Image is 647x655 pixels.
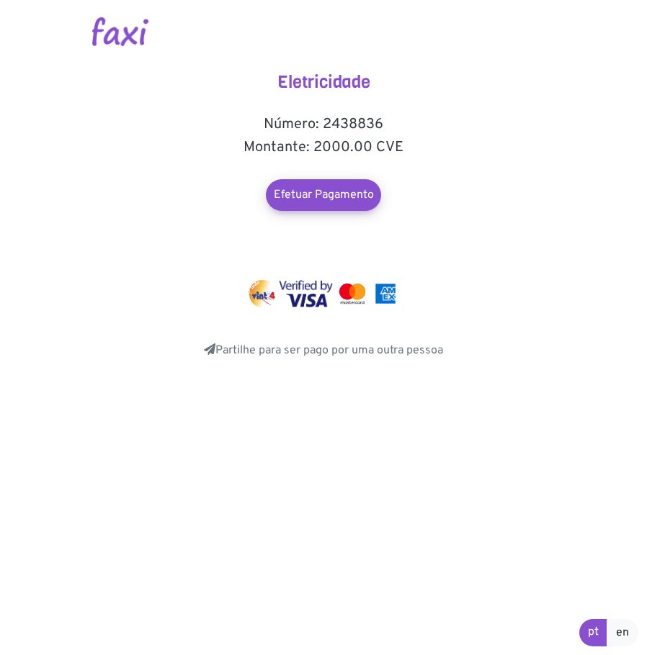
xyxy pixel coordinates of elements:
[266,179,381,211] a: Efetuar Pagamento
[372,280,399,307] img: mastercard
[579,619,607,646] a: pt
[179,72,468,93] h4: Eletricidade
[336,280,369,307] img: mastercard
[179,139,468,156] h5: Montante: 2000.00 CVE
[179,116,468,133] h5: Número: 2438836
[248,280,277,307] img: vinti4
[607,619,638,646] a: en
[204,343,443,358] a: Partilhe para ser pago por uma outra pessoa
[279,280,333,307] img: visa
